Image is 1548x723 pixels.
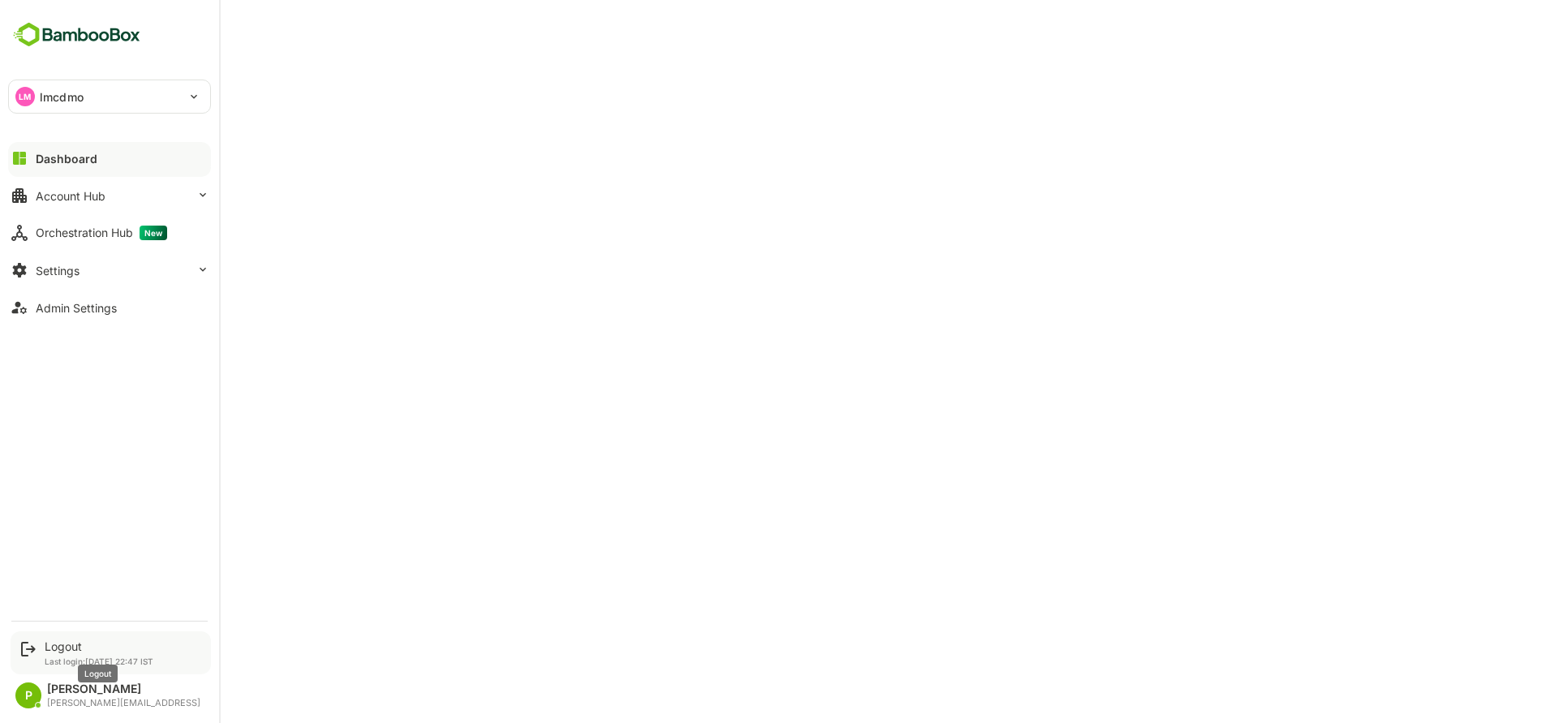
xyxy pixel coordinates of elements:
button: Orchestration HubNew [8,217,211,249]
div: LM [15,87,35,106]
div: Orchestration Hub [36,226,167,240]
div: [PERSON_NAME][EMAIL_ADDRESS] [47,698,200,708]
span: New [140,226,167,240]
button: Account Hub [8,179,211,212]
div: Logout [45,639,153,653]
div: Admin Settings [36,301,117,315]
button: Settings [8,254,211,286]
p: lmcdmo [40,88,84,105]
img: BambooboxFullLogoMark.5f36c76dfaba33ec1ec1367b70bb1252.svg [8,19,145,50]
div: P [15,682,41,708]
button: Dashboard [8,142,211,174]
div: Account Hub [36,189,105,203]
div: LMlmcdmo [9,80,210,113]
div: Dashboard [36,152,97,166]
p: Last login: [DATE] 22:47 IST [45,656,153,666]
button: Admin Settings [8,291,211,324]
div: Settings [36,264,80,278]
div: [PERSON_NAME] [47,682,200,696]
